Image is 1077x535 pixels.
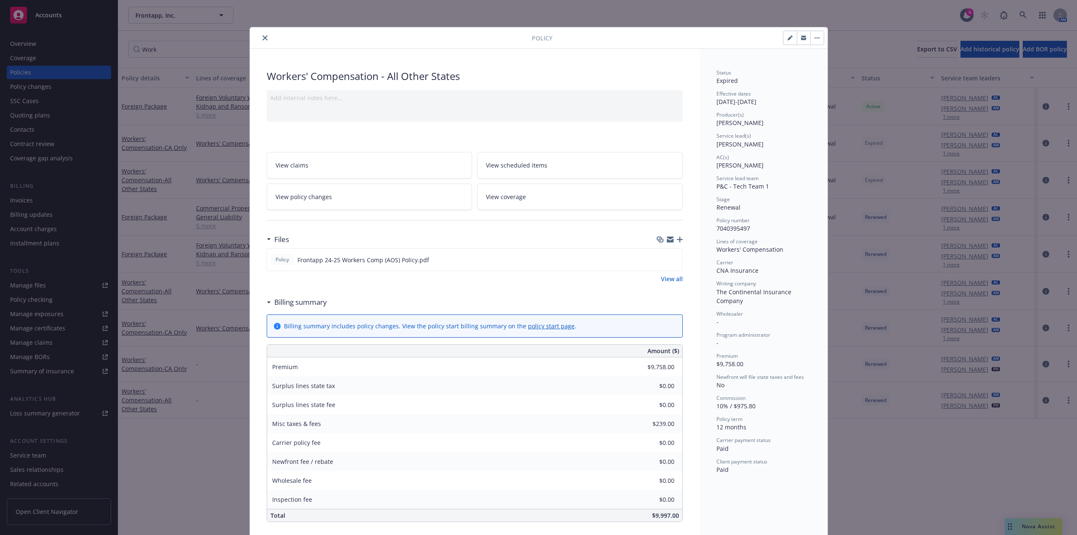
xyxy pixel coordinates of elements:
input: 0.00 [625,455,679,468]
span: CNA Insurance [716,266,759,274]
span: 10% / $975.80 [716,402,756,410]
button: download file [658,256,665,264]
span: Newfront will file state taxes and fees [716,373,804,381]
span: Wholesale fee [272,476,312,484]
div: Billing summary includes policy changes. View the policy start billing summary on the . [284,322,576,330]
span: $9,758.00 [716,360,743,368]
span: Effective dates [716,90,751,97]
span: Producer(s) [716,111,744,118]
h3: Files [274,234,289,245]
span: Paid [716,466,729,474]
span: Program administrator [716,331,770,338]
span: [PERSON_NAME] [716,161,764,169]
span: [PERSON_NAME] [716,140,764,148]
h3: Billing summary [274,297,327,308]
button: close [260,33,270,43]
a: View policy changes [267,184,472,210]
span: Inspection fee [272,495,312,503]
span: Frontapp 24-25 Workers Comp (AOS) Policy.pdf [297,256,429,264]
span: Newfront fee / rebate [272,458,333,466]
span: Service lead(s) [716,132,751,139]
div: Workers' Compensation - All Other States [267,69,683,83]
input: 0.00 [625,418,679,430]
span: P&C - Tech Team 1 [716,182,769,190]
span: Service lead team [716,175,759,182]
input: 0.00 [625,361,679,373]
span: No [716,381,724,389]
span: View claims [276,161,308,170]
span: $9,997.00 [652,511,679,519]
span: Wholesaler [716,310,743,317]
input: 0.00 [625,437,679,449]
span: Policy [274,256,291,264]
span: AC(s) [716,154,729,161]
span: Policy [532,34,552,43]
span: Carrier payment status [716,437,771,444]
span: View coverage [486,192,526,201]
span: Policy term [716,415,743,423]
span: The Continental Insurance Company [716,288,793,305]
div: [DATE] - [DATE] [716,90,811,106]
span: Paid [716,445,729,452]
span: 12 months [716,423,746,431]
span: Client payment status [716,458,767,465]
span: Commission [716,394,745,402]
a: View scheduled items [477,152,683,178]
span: Renewal [716,203,740,211]
div: Workers' Compensation [716,245,811,254]
input: 0.00 [625,493,679,506]
span: Carrier [716,259,733,266]
a: View claims [267,152,472,178]
span: Writing company [716,280,756,287]
span: Policy number [716,217,750,224]
span: 7040395497 [716,224,750,232]
span: - [716,339,719,347]
span: View policy changes [276,192,332,201]
span: [PERSON_NAME] [716,119,764,127]
span: Total [271,511,285,519]
span: Surplus lines state tax [272,382,335,390]
span: Lines of coverage [716,238,758,245]
span: Amount ($) [647,346,679,355]
input: 0.00 [625,399,679,411]
span: Surplus lines state fee [272,401,335,409]
span: Misc taxes & fees [272,420,321,428]
div: Billing summary [267,297,327,308]
span: Carrier policy fee [272,439,321,447]
span: View scheduled items [486,161,547,170]
div: Add internal notes here... [270,93,679,102]
span: Expired [716,77,738,85]
a: View coverage [477,184,683,210]
input: 0.00 [625,474,679,487]
span: - [716,318,719,326]
a: View all [661,274,683,283]
span: Premium [272,363,298,371]
span: Premium [716,352,738,359]
input: 0.00 [625,380,679,392]
button: preview file [671,256,679,264]
span: Stage [716,196,730,203]
div: Files [267,234,289,245]
span: Status [716,69,731,76]
a: policy start page [528,322,575,330]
